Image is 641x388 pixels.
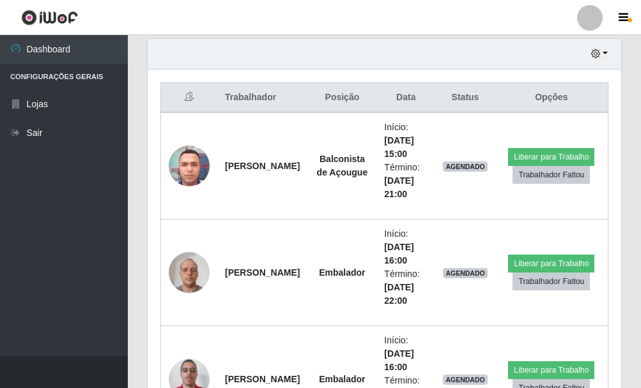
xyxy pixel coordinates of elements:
strong: Balconista de Açougue [317,154,368,177]
strong: Embalador [319,374,365,384]
li: Término: [384,161,428,201]
time: [DATE] 21:00 [384,175,413,199]
th: Opções [495,83,608,113]
strong: [PERSON_NAME] [225,161,300,171]
button: Liberar para Trabalho [508,255,594,272]
th: Posição [307,83,376,113]
time: [DATE] 15:00 [384,135,413,159]
span: AGENDADO [443,161,488,172]
time: [DATE] 16:00 [384,348,413,372]
img: 1723391026413.jpeg [169,245,210,299]
time: [DATE] 16:00 [384,242,413,265]
strong: [PERSON_NAME] [225,267,300,278]
strong: [PERSON_NAME] [225,374,300,384]
th: Data [376,83,435,113]
button: Trabalhador Faltou [513,272,590,290]
button: Liberar para Trabalho [508,361,594,379]
img: CoreUI Logo [21,10,78,26]
li: Início: [384,121,428,161]
button: Trabalhador Faltou [513,166,590,184]
li: Início: [384,334,428,374]
span: AGENDADO [443,375,488,385]
th: Status [435,83,495,113]
li: Início: [384,227,428,267]
strong: Embalador [319,267,365,278]
img: 1754753909287.jpeg [169,138,210,193]
span: AGENDADO [443,268,488,278]
button: Liberar para Trabalho [508,148,594,166]
li: Término: [384,267,428,308]
time: [DATE] 22:00 [384,282,413,306]
th: Trabalhador [217,83,307,113]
